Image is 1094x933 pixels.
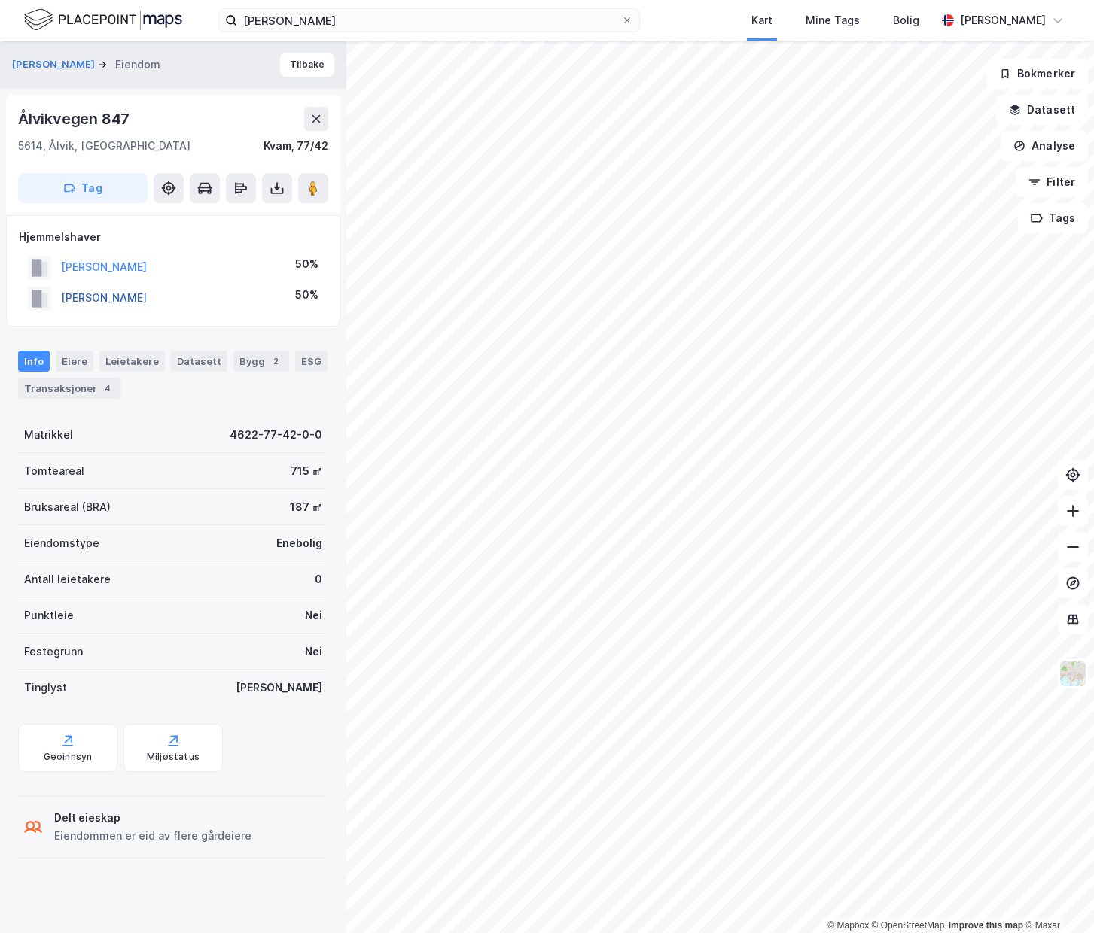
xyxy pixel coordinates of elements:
div: 4 [100,381,115,396]
div: Kontrollprogram for chat [1019,861,1094,933]
div: Delt eieskap [54,809,251,827]
button: Analyse [1001,131,1088,161]
button: Filter [1016,167,1088,197]
div: Info [18,351,50,372]
div: Leietakere [99,351,165,372]
div: Mine Tags [806,11,860,29]
img: logo.f888ab2527a4732fd821a326f86c7f29.svg [24,7,182,33]
div: Datasett [171,351,227,372]
div: [PERSON_NAME] [236,679,322,697]
div: Kart [751,11,773,29]
div: Matrikkel [24,426,73,444]
div: ESG [295,351,328,372]
div: Miljøstatus [147,751,200,763]
div: 2 [268,354,283,369]
button: Tags [1018,203,1088,233]
button: Tag [18,173,148,203]
input: Søk på adresse, matrikkel, gårdeiere, leietakere eller personer [237,9,621,32]
div: Transaksjoner [18,378,121,399]
div: Ålvikvegen 847 [18,107,133,131]
div: 0 [315,570,322,588]
div: Eiendomstype [24,534,99,552]
button: Tilbake [280,53,334,77]
div: 50% [295,255,318,273]
button: Datasett [996,95,1088,125]
div: Nei [305,606,322,625]
a: OpenStreetMap [872,920,945,931]
div: Hjemmelshaver [19,228,328,246]
div: Tinglyst [24,679,67,697]
div: Nei [305,643,322,661]
div: 4622-77-42-0-0 [230,426,322,444]
div: Bygg [233,351,289,372]
div: Eiere [56,351,93,372]
a: Mapbox [827,920,869,931]
iframe: Chat Widget [1019,861,1094,933]
div: [PERSON_NAME] [960,11,1046,29]
div: Bolig [893,11,919,29]
div: 5614, Ålvik, [GEOGRAPHIC_DATA] [18,137,190,155]
div: Enebolig [276,534,322,552]
div: 187 ㎡ [290,498,322,516]
button: Bokmerker [986,59,1088,89]
div: Geoinnsyn [44,751,93,763]
div: 715 ㎡ [291,462,322,480]
div: Kvam, 77/42 [264,137,328,155]
button: [PERSON_NAME] [12,57,98,72]
div: Tomteareal [24,462,84,480]
div: Antall leietakere [24,570,111,588]
div: Eiendom [115,56,160,74]
div: Festegrunn [24,643,83,661]
div: Eiendommen er eid av flere gårdeiere [54,827,251,845]
a: Improve this map [949,920,1023,931]
img: Z [1059,659,1087,688]
div: 50% [295,286,318,304]
div: Bruksareal (BRA) [24,498,111,516]
div: Punktleie [24,606,74,625]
